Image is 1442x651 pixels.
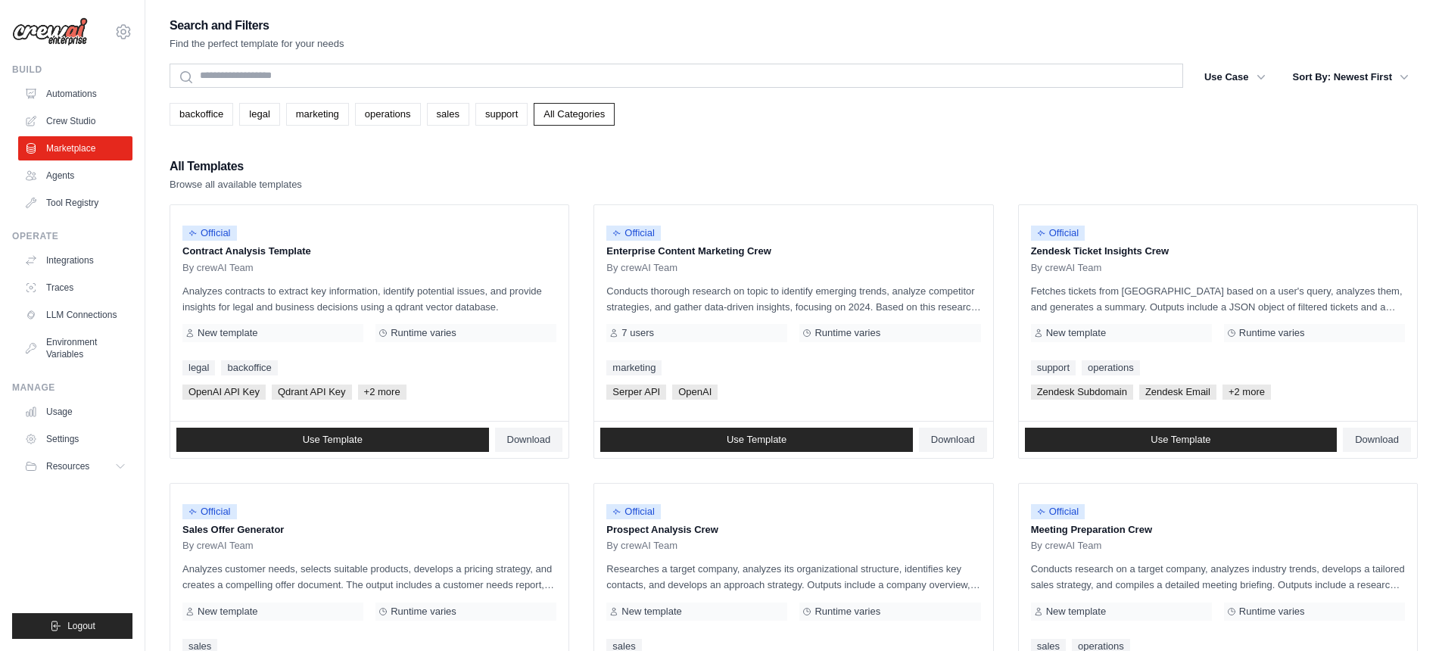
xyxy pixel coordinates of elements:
[1195,64,1275,91] button: Use Case
[1025,428,1338,452] a: Use Template
[358,385,406,400] span: +2 more
[198,606,257,618] span: New template
[1139,385,1216,400] span: Zendesk Email
[1343,428,1411,452] a: Download
[355,103,421,126] a: operations
[182,540,254,552] span: By crewAI Team
[1046,327,1106,339] span: New template
[18,248,132,273] a: Integrations
[814,327,880,339] span: Runtime varies
[170,177,302,192] p: Browse all available templates
[1239,327,1305,339] span: Runtime varies
[427,103,469,126] a: sales
[1031,226,1085,241] span: Official
[198,327,257,339] span: New template
[1046,606,1106,618] span: New template
[18,303,132,327] a: LLM Connections
[1031,540,1102,552] span: By crewAI Team
[170,36,344,51] p: Find the perfect template for your needs
[1355,434,1399,446] span: Download
[1082,360,1140,375] a: operations
[507,434,551,446] span: Download
[182,385,266,400] span: OpenAI API Key
[182,504,237,519] span: Official
[182,226,237,241] span: Official
[182,262,254,274] span: By crewAI Team
[18,109,132,133] a: Crew Studio
[1031,561,1405,593] p: Conducts research on a target company, analyzes industry trends, develops a tailored sales strate...
[12,64,132,76] div: Build
[46,460,89,472] span: Resources
[1239,606,1305,618] span: Runtime varies
[12,230,132,242] div: Operate
[606,385,666,400] span: Serper API
[18,164,132,188] a: Agents
[919,428,987,452] a: Download
[182,360,215,375] a: legal
[606,504,661,519] span: Official
[475,103,528,126] a: support
[621,606,681,618] span: New template
[606,561,980,593] p: Researches a target company, analyzes its organizational structure, identifies key contacts, and ...
[1031,244,1405,259] p: Zendesk Ticket Insights Crew
[182,561,556,593] p: Analyzes customer needs, selects suitable products, develops a pricing strategy, and creates a co...
[1222,385,1271,400] span: +2 more
[606,262,677,274] span: By crewAI Team
[18,330,132,366] a: Environment Variables
[606,226,661,241] span: Official
[814,606,880,618] span: Runtime varies
[12,613,132,639] button: Logout
[12,382,132,394] div: Manage
[600,428,913,452] a: Use Template
[286,103,349,126] a: marketing
[1031,504,1085,519] span: Official
[534,103,615,126] a: All Categories
[606,244,980,259] p: Enterprise Content Marketing Crew
[170,103,233,126] a: backoffice
[1031,522,1405,537] p: Meeting Preparation Crew
[18,454,132,478] button: Resources
[182,244,556,259] p: Contract Analysis Template
[170,156,302,177] h2: All Templates
[621,327,654,339] span: 7 users
[1031,385,1133,400] span: Zendesk Subdomain
[12,17,88,46] img: Logo
[606,360,662,375] a: marketing
[18,191,132,215] a: Tool Registry
[221,360,277,375] a: backoffice
[1151,434,1210,446] span: Use Template
[170,15,344,36] h2: Search and Filters
[272,385,352,400] span: Qdrant API Key
[18,400,132,424] a: Usage
[182,283,556,315] p: Analyzes contracts to extract key information, identify potential issues, and provide insights fo...
[391,606,456,618] span: Runtime varies
[182,522,556,537] p: Sales Offer Generator
[495,428,563,452] a: Download
[176,428,489,452] a: Use Template
[18,427,132,451] a: Settings
[606,540,677,552] span: By crewAI Team
[606,283,980,315] p: Conducts thorough research on topic to identify emerging trends, analyze competitor strategies, a...
[18,82,132,106] a: Automations
[1284,64,1418,91] button: Sort By: Newest First
[303,434,363,446] span: Use Template
[67,620,95,632] span: Logout
[931,434,975,446] span: Download
[391,327,456,339] span: Runtime varies
[1031,283,1405,315] p: Fetches tickets from [GEOGRAPHIC_DATA] based on a user's query, analyzes them, and generates a su...
[18,276,132,300] a: Traces
[18,136,132,160] a: Marketplace
[1031,262,1102,274] span: By crewAI Team
[239,103,279,126] a: legal
[606,522,980,537] p: Prospect Analysis Crew
[1031,360,1076,375] a: support
[672,385,718,400] span: OpenAI
[727,434,786,446] span: Use Template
